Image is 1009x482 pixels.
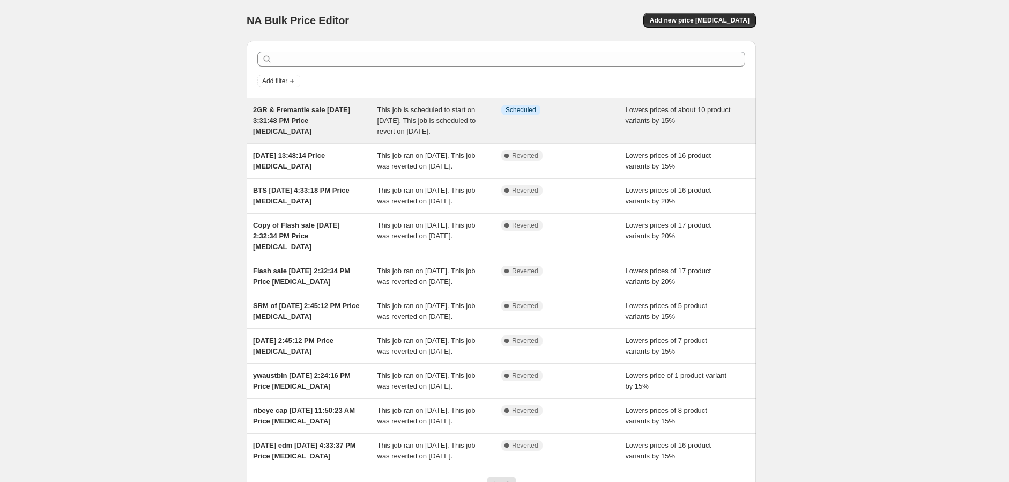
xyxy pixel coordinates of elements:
[626,337,707,355] span: Lowers prices of 7 product variants by 15%
[650,16,750,25] span: Add new price [MEDICAL_DATA]
[626,151,711,170] span: Lowers prices of 16 product variants by 15%
[253,151,325,170] span: [DATE] 13:48:14 Price [MEDICAL_DATA]
[626,441,711,460] span: Lowers prices of 16 product variants by 15%
[253,221,340,251] span: Copy of Flash sale [DATE] 2:32:34 PM Price [MEDICAL_DATA]
[377,302,476,320] span: This job ran on [DATE]. This job was reverted on [DATE].
[512,406,538,415] span: Reverted
[377,371,476,390] span: This job ran on [DATE]. This job was reverted on [DATE].
[377,186,476,205] span: This job ran on [DATE]. This job was reverted on [DATE].
[512,337,538,345] span: Reverted
[626,371,727,390] span: Lowers price of 1 product variant by 15%
[626,186,711,205] span: Lowers prices of 16 product variants by 20%
[377,106,476,135] span: This job is scheduled to start on [DATE]. This job is scheduled to revert on [DATE].
[512,267,538,275] span: Reverted
[512,186,538,195] span: Reverted
[506,106,536,114] span: Scheduled
[262,77,287,85] span: Add filter
[253,106,350,135] span: 2GR & Fremantle sale [DATE] 3:31:48 PM Price [MEDICAL_DATA]
[377,151,476,170] span: This job ran on [DATE]. This job was reverted on [DATE].
[377,221,476,240] span: This job ran on [DATE]. This job was reverted on [DATE].
[626,302,707,320] span: Lowers prices of 5 product variants by 15%
[253,337,333,355] span: [DATE] 2:45:12 PM Price [MEDICAL_DATA]
[377,267,476,286] span: This job ran on [DATE]. This job was reverted on [DATE].
[257,75,300,87] button: Add filter
[253,406,355,425] span: ribeye cap [DATE] 11:50:23 AM Price [MEDICAL_DATA]
[512,302,538,310] span: Reverted
[377,441,476,460] span: This job ran on [DATE]. This job was reverted on [DATE].
[626,221,711,240] span: Lowers prices of 17 product variants by 20%
[253,371,351,390] span: ywaustbin [DATE] 2:24:16 PM Price [MEDICAL_DATA]
[512,371,538,380] span: Reverted
[247,14,349,26] span: NA Bulk Price Editor
[377,406,476,425] span: This job ran on [DATE]. This job was reverted on [DATE].
[512,221,538,230] span: Reverted
[512,151,538,160] span: Reverted
[253,302,359,320] span: SRM of [DATE] 2:45:12 PM Price [MEDICAL_DATA]
[253,186,350,205] span: BTS [DATE] 4:33:18 PM Price [MEDICAL_DATA]
[643,13,756,28] button: Add new price [MEDICAL_DATA]
[377,337,476,355] span: This job ran on [DATE]. This job was reverted on [DATE].
[626,106,731,125] span: Lowers prices of about 10 product variants by 15%
[253,267,350,286] span: Flash sale [DATE] 2:32:34 PM Price [MEDICAL_DATA]
[253,441,356,460] span: [DATE] edm [DATE] 4:33:37 PM Price [MEDICAL_DATA]
[626,267,711,286] span: Lowers prices of 17 product variants by 20%
[626,406,707,425] span: Lowers prices of 8 product variants by 15%
[512,441,538,450] span: Reverted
